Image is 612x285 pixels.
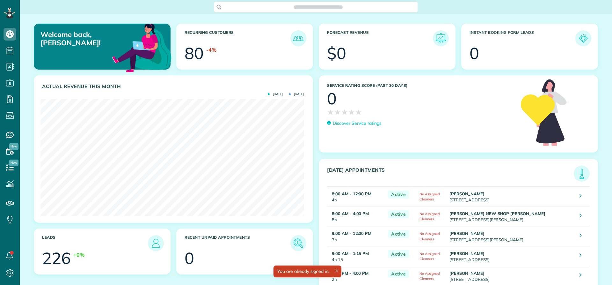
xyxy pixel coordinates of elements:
span: No Assigned Cleaners [419,231,440,241]
span: ★ [355,107,362,118]
strong: 9:00 AM - 12:00 PM [332,231,371,236]
img: icon_form_leads-04211a6a04a5b2264e4ee56bc0799ec3eb69b7e499cbb523a139df1d13a81ae0.png [577,32,590,45]
div: 0 [327,91,337,107]
span: No Assigned Cleaners [419,192,440,201]
img: dashboard_welcome-42a62b7d889689a78055ac9021e634bf52bae3f8056760290aed330b23ab8690.png [111,16,173,78]
h3: Service Rating score (past 30 days) [327,83,514,88]
h3: Forecast Revenue [327,30,433,46]
strong: 2:00 PM - 4:00 PM [332,271,368,276]
img: icon_forecast_revenue-8c13a41c7ed35a8dcfafea3cbb826a0462acb37728057bba2d056411b612bbbe.png [434,32,447,45]
div: -4% [206,46,216,54]
a: Discover Service ratings [327,120,382,127]
span: Active [388,210,409,218]
h3: [DATE] Appointments [327,167,574,182]
div: 0 [185,250,194,266]
span: Active [388,250,409,258]
strong: 8:00 AM - 4:00 PM [332,211,369,216]
strong: 9:00 AM - 1:15 PM [332,251,369,256]
div: You are already signed in. [273,266,341,277]
td: [STREET_ADDRESS] [448,187,575,206]
span: No Assigned Cleaners [419,271,440,281]
div: 226 [42,250,71,266]
strong: 8:00 AM - 12:00 PM [332,191,371,196]
span: [DATE] [268,93,283,96]
strong: [PERSON_NAME] [449,191,484,196]
strong: [PERSON_NAME] NEW SHOP [PERSON_NAME] [449,211,545,216]
div: $0 [327,45,346,61]
span: ★ [327,107,334,118]
p: Welcome back, [PERSON_NAME]! [40,30,127,47]
td: [STREET_ADDRESS][PERSON_NAME] [448,206,575,226]
span: Search ZenMaid… [300,4,336,10]
div: 0 [470,45,479,61]
div: 80 [185,45,204,61]
span: New [9,143,18,150]
span: [DATE] [289,93,304,96]
h3: Recent unpaid appointments [185,235,290,251]
strong: [PERSON_NAME] [449,271,484,276]
span: ★ [334,107,341,118]
span: New [9,160,18,166]
td: 4h 15 [327,246,385,266]
img: icon_unpaid_appointments-47b8ce3997adf2238b356f14209ab4cced10bd1f174958f3ca8f1d0dd7fffeee.png [292,237,305,250]
h3: Recurring Customers [185,30,290,46]
div: +0% [73,251,84,259]
strong: [PERSON_NAME] [449,231,484,236]
span: Active [388,230,409,238]
img: icon_todays_appointments-901f7ab196bb0bea1936b74009e4eb5ffbc2d2711fa7634e0d609ed5ef32b18b.png [575,167,588,180]
span: Active [388,270,409,278]
span: No Assigned Cleaners [419,212,440,221]
h3: Leads [42,235,148,251]
span: ★ [348,107,355,118]
span: No Assigned Cleaners [419,251,440,261]
td: 8h [327,206,385,226]
img: icon_leads-1bed01f49abd5b7fead27621c3d59655bb73ed531f8eeb49469d10e621d6b896.png [149,237,162,250]
h3: Instant Booking Form Leads [470,30,575,46]
img: icon_recurring_customers-cf858462ba22bcd05b5a5880d41d6543d210077de5bb9ebc9590e49fd87d84ed.png [292,32,305,45]
p: Discover Service ratings [333,120,382,127]
strong: [PERSON_NAME] [449,251,484,256]
span: Active [388,191,409,199]
span: ★ [341,107,348,118]
td: [STREET_ADDRESS] [448,246,575,266]
td: [STREET_ADDRESS][PERSON_NAME] [448,226,575,246]
h3: Actual Revenue this month [42,84,306,89]
td: 3h [327,226,385,246]
td: 4h [327,187,385,206]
